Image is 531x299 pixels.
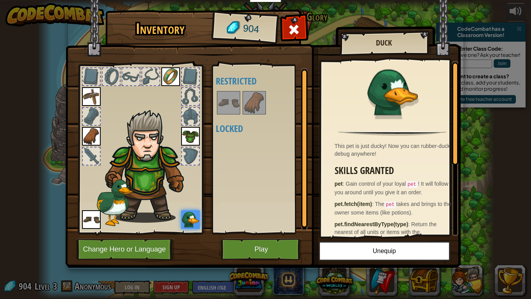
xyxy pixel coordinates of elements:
[216,123,313,134] h4: Locked
[372,201,375,207] span: :
[82,87,101,106] img: portrait.png
[181,127,200,146] img: portrait.png
[216,76,313,86] h4: Restricted
[161,67,180,86] img: portrait.png
[95,160,153,226] img: duck_paper_doll.png
[221,239,302,260] button: Play
[335,181,343,187] strong: pet
[343,181,346,187] span: :
[243,92,265,114] img: portrait.png
[111,21,210,37] h1: Inventory
[82,210,101,229] img: portrait.png
[101,109,197,223] img: hair_m2.png
[384,201,397,208] code: pet
[335,181,449,195] span: Gain control of your loyal ! It will follow you around until you give it an order.
[367,67,418,118] img: portrait.png
[335,201,372,207] strong: pet.fetch(item)
[406,181,418,188] code: pet
[335,201,451,216] span: The takes and brings to the owner some items (like potions).
[408,221,411,227] span: :
[348,39,421,47] h2: Duck
[181,210,200,229] img: portrait.png
[82,127,101,146] img: portrait.png
[338,131,446,136] img: hr.png
[76,239,175,260] button: Change Hero or Language
[319,241,450,261] button: Unequip
[218,92,239,114] img: portrait.png
[335,142,454,158] div: This pet is just ducky! Now you can rubber-duck debug anywhere!
[335,165,454,176] h3: Skills Granted
[335,221,409,227] strong: pet.findNearestByType(type)
[242,21,260,37] span: 904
